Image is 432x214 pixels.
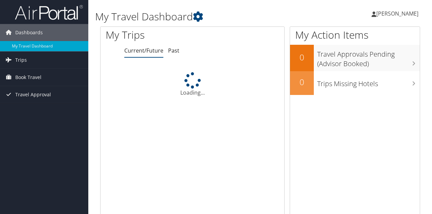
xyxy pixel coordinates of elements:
h1: My Trips [106,28,203,42]
h2: 0 [290,76,314,88]
a: Past [168,47,179,54]
a: 0Travel Approvals Pending (Advisor Booked) [290,45,420,71]
a: 0Trips Missing Hotels [290,71,420,95]
a: Current/Future [124,47,163,54]
img: airportal-logo.png [15,4,83,20]
h3: Trips Missing Hotels [317,76,420,89]
h2: 0 [290,52,314,63]
h1: My Action Items [290,28,420,42]
span: Book Travel [15,69,41,86]
h3: Travel Approvals Pending (Advisor Booked) [317,46,420,69]
span: Dashboards [15,24,43,41]
span: Travel Approval [15,86,51,103]
span: [PERSON_NAME] [376,10,418,17]
div: Loading... [101,72,284,97]
h1: My Travel Dashboard [95,9,315,24]
span: Trips [15,52,27,69]
a: [PERSON_NAME] [372,3,425,24]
